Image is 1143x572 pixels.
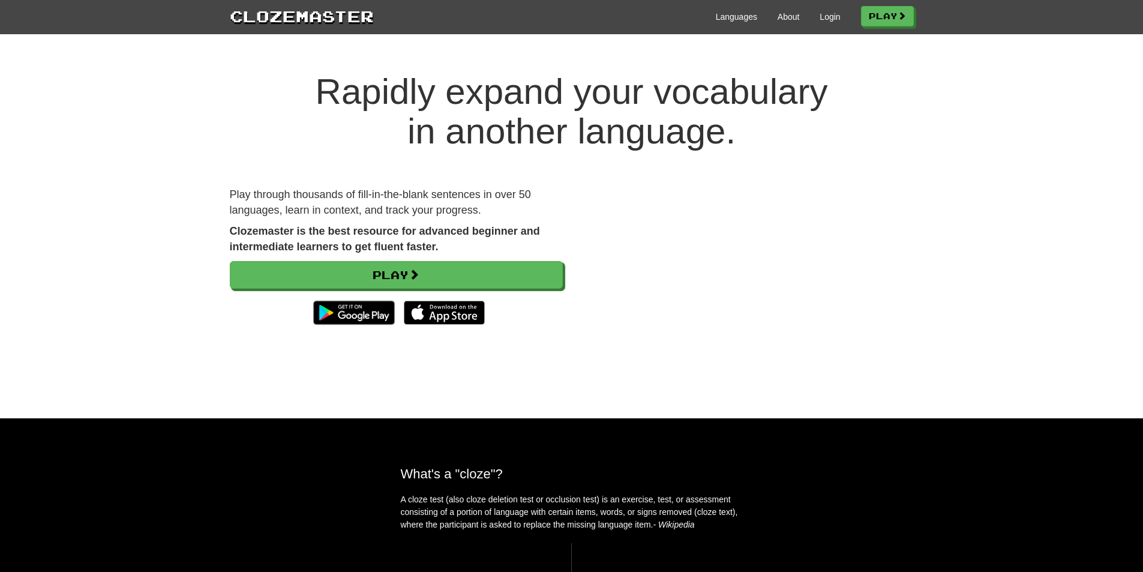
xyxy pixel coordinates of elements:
img: Get it on Google Play [307,295,400,331]
strong: Clozemaster is the best resource for advanced beginner and intermediate learners to get fluent fa... [230,225,540,253]
p: Play through thousands of fill-in-the-blank sentences in over 50 languages, learn in context, and... [230,187,563,218]
h2: What's a "cloze"? [401,466,743,481]
a: Languages [716,11,757,23]
a: Play [230,261,563,289]
img: Download_on_the_App_Store_Badge_US-UK_135x40-25178aeef6eb6b83b96f5f2d004eda3bffbb37122de64afbaef7... [404,301,485,325]
a: Login [820,11,840,23]
a: About [778,11,800,23]
p: A cloze test (also cloze deletion test or occlusion test) is an exercise, test, or assessment con... [401,493,743,531]
a: Play [861,6,914,26]
em: - Wikipedia [653,520,695,529]
a: Clozemaster [230,5,374,27]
